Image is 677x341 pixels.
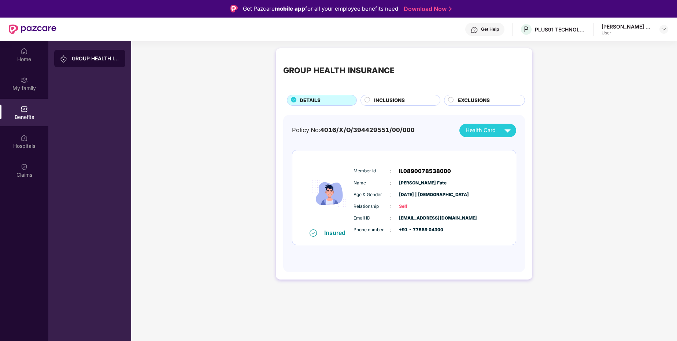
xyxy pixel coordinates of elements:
[374,97,405,104] span: INCLUSIONS
[354,168,390,175] span: Member Id
[404,5,450,13] a: Download Now
[524,25,529,34] span: P
[354,180,390,187] span: Name
[283,64,395,77] div: GROUP HEALTH INSURANCE
[300,97,321,104] span: DETAILS
[481,26,499,32] div: Get Help
[60,55,67,63] img: svg+xml;base64,PHN2ZyB3aWR0aD0iMjAiIGhlaWdodD0iMjAiIHZpZXdCb3g9IjAgMCAyMCAyMCIgZmlsbD0ibm9uZSIgeG...
[275,5,305,12] strong: mobile app
[390,167,392,175] span: :
[390,226,392,234] span: :
[324,229,350,236] div: Insured
[458,97,490,104] span: EXCLUSIONS
[535,26,586,33] div: PLUS91 TECHNOLOGIES
[466,126,496,135] span: Health Card
[602,23,653,30] div: [PERSON_NAME] Fate
[21,76,28,84] img: svg+xml;base64,PHN2ZyB3aWR0aD0iMjAiIGhlaWdodD0iMjAiIHZpZXdCb3g9IjAgMCAyMCAyMCIgZmlsbD0ibm9uZSIgeG...
[243,4,398,13] div: Get Pazcare for all your employee benefits need
[308,158,352,228] img: icon
[390,191,392,199] span: :
[449,5,452,13] img: Stroke
[354,203,390,210] span: Relationship
[292,125,415,135] div: Policy No:
[320,126,415,134] span: 4016/X/O/394429551/00/000
[310,229,317,237] img: svg+xml;base64,PHN2ZyB4bWxucz0iaHR0cDovL3d3dy53My5vcmcvMjAwMC9zdmciIHdpZHRoPSIxNiIgaGVpZ2h0PSIxNi...
[354,191,390,198] span: Age & Gender
[230,5,238,12] img: Logo
[471,26,478,34] img: svg+xml;base64,PHN2ZyBpZD0iSGVscC0zMngzMiIgeG1sbnM9Imh0dHA6Ly93d3cudzMub3JnLzIwMDAvc3ZnIiB3aWR0aD...
[602,30,653,36] div: User
[9,25,56,34] img: New Pazcare Logo
[661,26,667,32] img: svg+xml;base64,PHN2ZyBpZD0iRHJvcGRvd24tMzJ4MzIiIHhtbG5zPSJodHRwOi8vd3d3LnczLm9yZy8yMDAwL3N2ZyIgd2...
[21,48,28,55] img: svg+xml;base64,PHN2ZyBpZD0iSG9tZSIgeG1sbnM9Imh0dHA6Ly93d3cudzMub3JnLzIwMDAvc3ZnIiB3aWR0aD0iMjAiIG...
[72,55,119,62] div: GROUP HEALTH INSURANCE
[459,124,516,137] button: Health Card
[390,202,392,210] span: :
[501,124,514,137] img: svg+xml;base64,PHN2ZyB4bWxucz0iaHR0cDovL3d3dy53My5vcmcvMjAwMC9zdmciIHZpZXdCb3g9IjAgMCAyNCAyNCIgd2...
[399,215,436,222] span: [EMAIL_ADDRESS][DOMAIN_NAME]
[399,226,436,233] span: +91 - 77589 04300
[399,191,436,198] span: [DATE] | [DEMOGRAPHIC_DATA]
[21,134,28,142] img: svg+xml;base64,PHN2ZyBpZD0iSG9zcGl0YWxzIiB4bWxucz0iaHR0cDovL3d3dy53My5vcmcvMjAwMC9zdmciIHdpZHRoPS...
[399,167,451,176] span: IL0890078538000
[21,105,28,113] img: svg+xml;base64,PHN2ZyBpZD0iQmVuZWZpdHMiIHhtbG5zPSJodHRwOi8vd3d3LnczLm9yZy8yMDAwL3N2ZyIgd2lkdGg9Ij...
[21,163,28,170] img: svg+xml;base64,PHN2ZyBpZD0iQ2xhaW0iIHhtbG5zPSJodHRwOi8vd3d3LnczLm9yZy8yMDAwL3N2ZyIgd2lkdGg9IjIwIi...
[354,215,390,222] span: Email ID
[354,226,390,233] span: Phone number
[399,203,436,210] span: Self
[390,214,392,222] span: :
[390,179,392,187] span: :
[399,180,436,187] span: [PERSON_NAME] Fate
